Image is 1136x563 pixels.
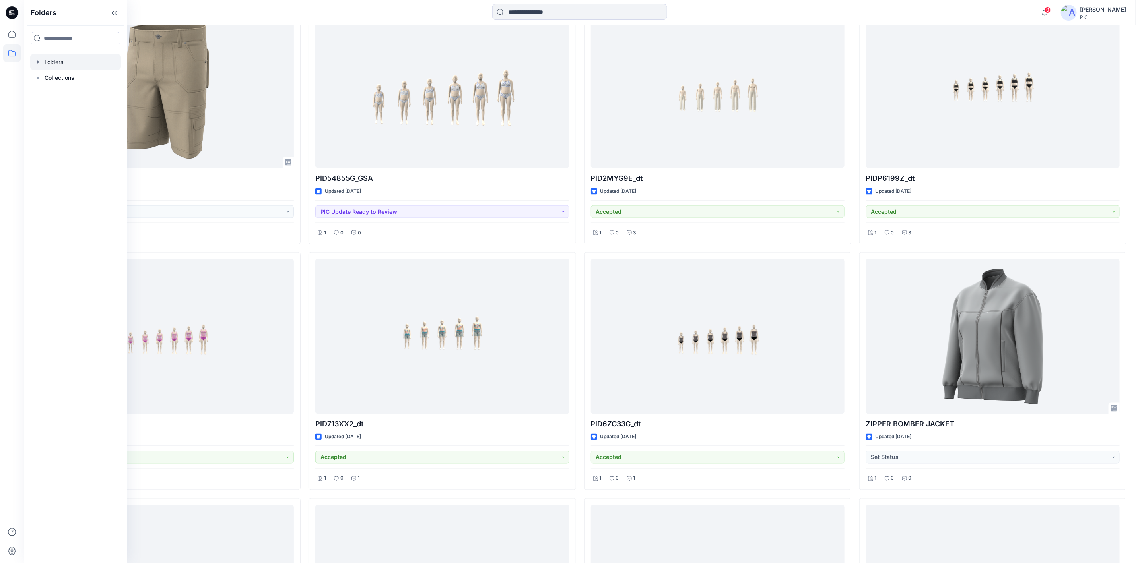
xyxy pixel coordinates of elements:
[340,474,344,483] p: 0
[591,173,845,184] p: PID2MYG9E_dt
[600,187,637,195] p: Updated [DATE]
[315,419,569,430] p: PID713XX2_dt
[40,14,294,168] a: LONG CARGO SHORT
[45,73,74,83] p: Collections
[325,187,361,195] p: Updated [DATE]
[876,433,912,441] p: Updated [DATE]
[616,474,619,483] p: 0
[1080,14,1126,20] div: PIC
[1061,5,1077,21] img: avatar
[591,419,845,430] p: PID6ZG33G_dt
[1045,7,1051,13] span: 9
[340,229,344,237] p: 0
[40,173,294,184] p: LONG CARGO SHORT
[909,229,912,237] p: 3
[866,173,1120,184] p: PIDP6199Z_dt
[600,433,637,441] p: Updated [DATE]
[600,229,602,237] p: 1
[40,419,294,430] p: PIDZ2YLL7_dt
[909,474,912,483] p: 0
[315,173,569,184] p: PID54855G_GSA
[315,14,569,168] a: PID54855G_GSA
[633,474,635,483] p: 1
[866,14,1120,168] a: PIDP6199Z_dt
[358,229,361,237] p: 0
[875,474,877,483] p: 1
[633,229,637,237] p: 3
[40,259,294,414] a: PIDZ2YLL7_dt
[325,433,361,441] p: Updated [DATE]
[591,259,845,414] a: PID6ZG33G_dt
[875,229,877,237] p: 1
[315,259,569,414] a: PID713XX2_dt
[1080,5,1126,14] div: [PERSON_NAME]
[324,229,326,237] p: 1
[616,229,619,237] p: 0
[866,419,1120,430] p: ZIPPER BOMBER JACKET
[891,229,894,237] p: 0
[358,474,360,483] p: 1
[324,474,326,483] p: 1
[876,187,912,195] p: Updated [DATE]
[591,14,845,168] a: PID2MYG9E_dt
[891,474,894,483] p: 0
[866,259,1120,414] a: ZIPPER BOMBER JACKET
[600,474,602,483] p: 1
